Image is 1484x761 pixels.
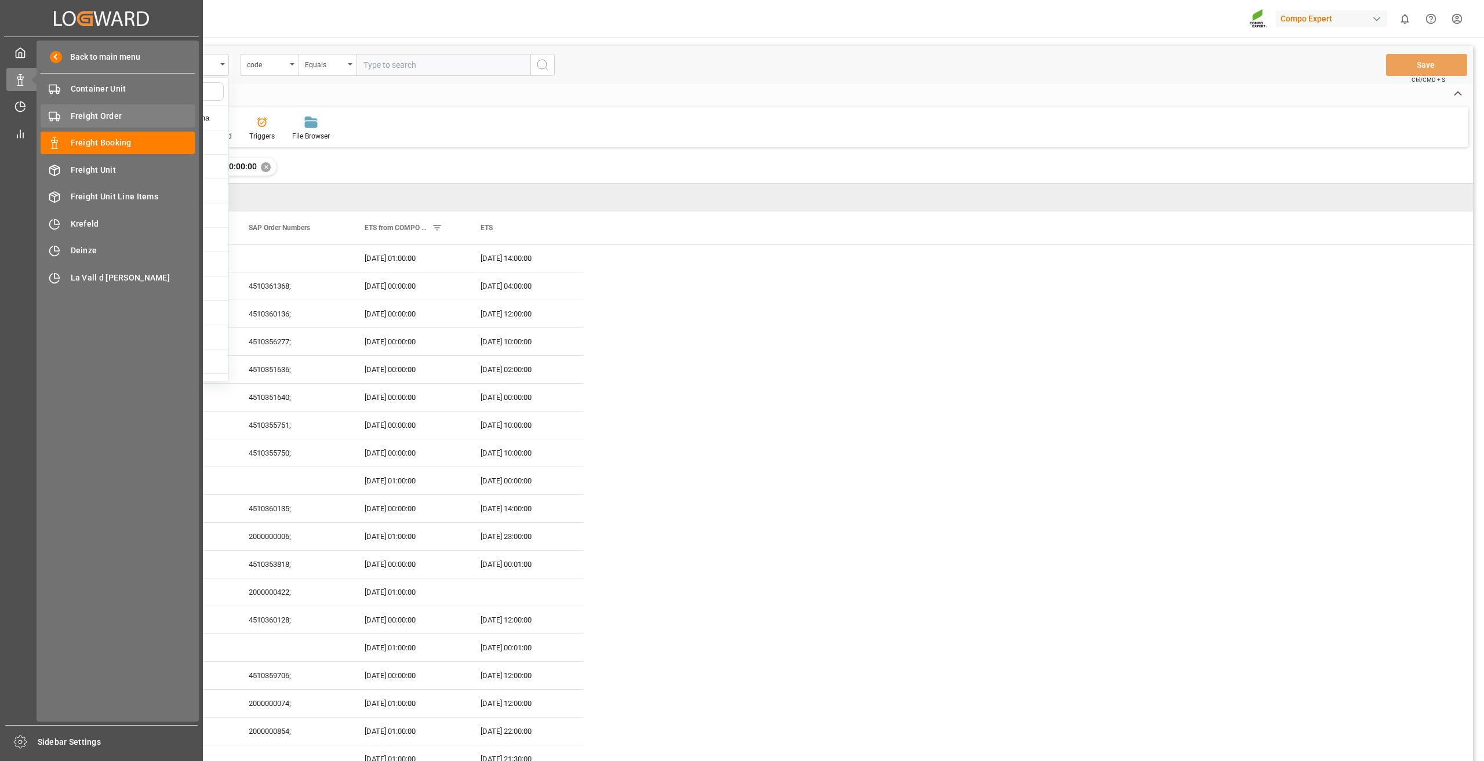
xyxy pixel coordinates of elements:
[467,356,583,383] div: [DATE] 02:00:00
[247,57,286,70] div: code
[41,212,195,235] a: Krefeld
[71,218,195,230] span: Krefeld
[351,467,467,494] div: [DATE] 01:00:00
[71,164,195,176] span: Freight Unit
[467,439,583,467] div: [DATE] 10:00:00
[119,690,583,718] div: Press SPACE to select this row.
[41,104,195,127] a: Freight Order
[305,57,344,70] div: Equals
[241,54,299,76] button: open menu
[41,158,195,181] a: Freight Unit
[119,523,583,551] div: Press SPACE to select this row.
[467,662,583,689] div: [DATE] 12:00:00
[41,78,195,100] a: Container Unit
[41,185,195,208] a: Freight Unit Line Items
[235,718,351,745] div: 2000000854;
[119,467,583,495] div: Press SPACE to select this row.
[235,495,351,522] div: 4510360135;
[235,356,351,383] div: 4510351636;
[1386,54,1467,76] button: Save
[119,551,583,578] div: Press SPACE to select this row.
[119,662,583,690] div: Press SPACE to select this row.
[6,95,197,118] a: Timeslot Management
[467,384,583,411] div: [DATE] 00:00:00
[467,634,583,661] div: [DATE] 00:01:00
[119,439,583,467] div: Press SPACE to select this row.
[467,523,583,550] div: [DATE] 23:00:00
[119,578,583,606] div: Press SPACE to select this row.
[6,122,197,144] a: My Reports
[235,328,351,355] div: 4510356277;
[119,272,583,300] div: Press SPACE to select this row.
[38,736,198,748] span: Sidebar Settings
[71,245,195,257] span: Deinze
[119,634,583,662] div: Press SPACE to select this row.
[351,690,467,717] div: [DATE] 01:00:00
[351,718,467,745] div: [DATE] 01:00:00
[119,412,583,439] div: Press SPACE to select this row.
[41,266,195,289] a: La Vall d [PERSON_NAME]
[119,606,583,634] div: Press SPACE to select this row.
[351,523,467,550] div: [DATE] 01:00:00
[299,54,357,76] button: open menu
[119,328,583,356] div: Press SPACE to select this row.
[365,224,427,232] span: ETS from COMPO EXPERT
[530,54,555,76] button: search button
[249,131,275,141] div: Triggers
[119,495,583,523] div: Press SPACE to select this row.
[351,606,467,633] div: [DATE] 00:00:00
[467,690,583,717] div: [DATE] 12:00:00
[235,578,351,606] div: 2000000422;
[481,224,493,232] span: ETS
[467,412,583,439] div: [DATE] 10:00:00
[351,356,467,383] div: [DATE] 00:00:00
[41,239,195,262] a: Deinze
[6,41,197,64] a: My Cockpit
[351,412,467,439] div: [DATE] 00:00:00
[351,245,467,272] div: [DATE] 01:00:00
[351,328,467,355] div: [DATE] 00:00:00
[235,272,351,300] div: 4510361368;
[71,191,195,203] span: Freight Unit Line Items
[1276,8,1392,30] button: Compo Expert
[1418,6,1444,32] button: Help Center
[235,690,351,717] div: 2000000074;
[292,131,330,141] div: File Browser
[62,51,140,63] span: Back to main menu
[71,137,195,149] span: Freight Booking
[351,272,467,300] div: [DATE] 00:00:00
[235,523,351,550] div: 2000000006;
[467,245,583,272] div: [DATE] 14:00:00
[41,132,195,154] a: Freight Booking
[467,606,583,633] div: [DATE] 12:00:00
[467,718,583,745] div: [DATE] 22:00:00
[351,439,467,467] div: [DATE] 00:00:00
[119,300,583,328] div: Press SPACE to select this row.
[261,162,271,172] div: ✕
[119,384,583,412] div: Press SPACE to select this row.
[467,495,583,522] div: [DATE] 14:00:00
[467,272,583,300] div: [DATE] 04:00:00
[467,328,583,355] div: [DATE] 10:00:00
[467,551,583,578] div: [DATE] 00:01:00
[235,662,351,689] div: 4510359706;
[1412,75,1445,84] span: Ctrl/CMD + S
[351,578,467,606] div: [DATE] 01:00:00
[235,300,351,327] div: 4510360136;
[71,83,195,95] span: Container Unit
[351,300,467,327] div: [DATE] 00:00:00
[235,606,351,633] div: 4510360128;
[119,718,583,745] div: Press SPACE to select this row.
[467,467,583,494] div: [DATE] 00:00:00
[71,110,195,122] span: Freight Order
[1392,6,1418,32] button: show 0 new notifications
[351,495,467,522] div: [DATE] 00:00:00
[351,662,467,689] div: [DATE] 00:00:00
[351,634,467,661] div: [DATE] 01:00:00
[1249,9,1268,29] img: Screenshot%202023-09-29%20at%2010.02.21.png_1712312052.png
[357,54,530,76] input: Type to search
[249,224,310,232] span: SAP Order Numbers
[119,245,583,272] div: Press SPACE to select this row.
[351,384,467,411] div: [DATE] 00:00:00
[235,412,351,439] div: 4510355751;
